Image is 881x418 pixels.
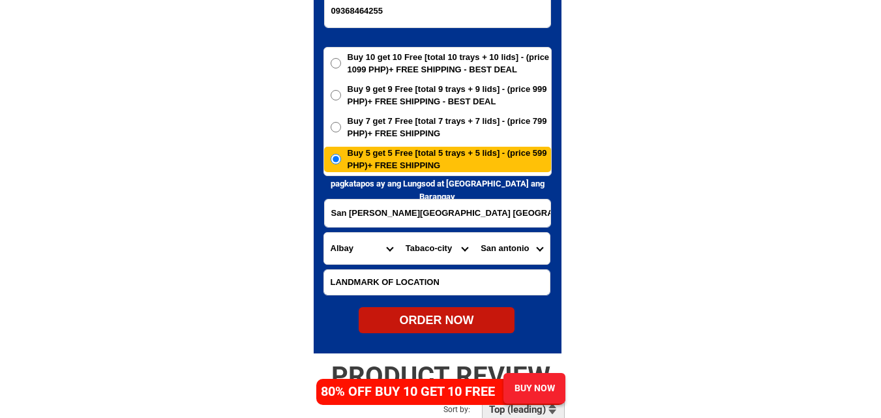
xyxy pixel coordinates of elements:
input: Buy 10 get 10 Free [total 10 trays + 10 lids] - (price 1099 PHP)+ FREE SHIPPING - BEST DEAL [331,58,341,68]
h2: Top (leading) [489,404,550,415]
select: Select commune [474,233,549,264]
span: Buy 5 get 5 Free [total 5 trays + 5 lids] - (price 599 PHP)+ FREE SHIPPING [348,147,551,172]
input: Buy 7 get 7 Free [total 7 trays + 7 lids] - (price 799 PHP)+ FREE SHIPPING [331,122,341,132]
input: Buy 5 get 5 Free [total 5 trays + 5 lids] - (price 599 PHP)+ FREE SHIPPING [331,154,341,164]
span: Buy 7 get 7 Free [total 7 trays + 7 lids] - (price 799 PHP)+ FREE SHIPPING [348,115,551,140]
h2: PRODUCT REVIEW [304,361,578,392]
select: Select province [324,233,399,264]
h4: 80% OFF BUY 10 GET 10 FREE [321,381,509,401]
span: Buy 10 get 10 Free [total 10 trays + 10 lids] - (price 1099 PHP)+ FREE SHIPPING - BEST DEAL [348,51,551,76]
select: Select district [399,233,474,264]
span: Buy 9 get 9 Free [total 9 trays + 9 lids] - (price 999 PHP)+ FREE SHIPPING - BEST DEAL [348,83,551,108]
input: Input address [325,200,550,227]
input: Input LANDMARKOFLOCATION [324,270,550,295]
h2: Sort by: [443,404,503,415]
div: BUY NOW [503,381,565,395]
div: ORDER NOW [359,312,515,329]
input: Buy 9 get 9 Free [total 9 trays + 9 lids] - (price 999 PHP)+ FREE SHIPPING - BEST DEAL [331,90,341,100]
